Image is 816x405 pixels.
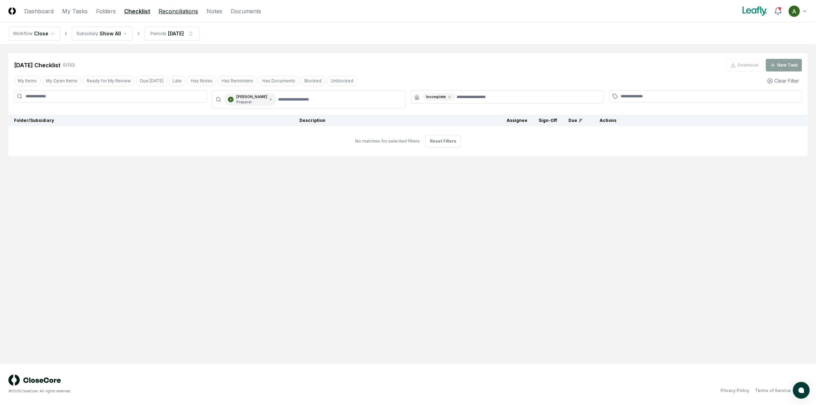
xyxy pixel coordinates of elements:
div: Due [568,117,583,124]
div: No matches for selected filters [355,138,420,144]
div: Incomplete [423,93,456,101]
img: ACg8ocKKg2129bkBZaX4SAoUQtxLaQ4j-f2PQjMuak4pDCyzCI-IvA=s96-c [228,97,234,102]
button: Reset Filters [425,135,461,147]
a: My Tasks [62,7,88,15]
button: Due Today [136,76,167,86]
button: Has Notes [187,76,216,86]
a: Folders [96,7,116,15]
img: ACg8ocKKg2129bkBZaX4SAoUQtxLaQ4j-f2PQjMuak4pDCyzCI-IvA=s96-c [789,6,800,17]
button: Late [169,76,186,86]
div: [DATE] [168,30,184,37]
img: Leafly logo [741,6,768,17]
a: Checklist [124,7,150,15]
button: Blocked [301,76,325,86]
div: [DATE] Checklist [14,61,60,69]
button: My Open Items [42,76,81,86]
button: Unblocked [327,76,357,86]
div: Workflow [13,30,33,37]
th: Assignee [501,115,533,126]
a: Terms of Service [755,387,791,394]
a: Reconciliations [159,7,198,15]
div: 0 / 133 [63,62,75,68]
a: Notes [207,7,222,15]
a: Dashboard [24,7,54,15]
nav: breadcrumb [8,27,200,41]
button: Has Documents [258,76,299,86]
button: atlas-launcher [793,382,810,399]
button: Has Reminders [218,76,257,86]
th: Description [294,115,501,126]
p: Preparer [236,99,267,105]
div: Periods [150,30,167,37]
button: Ready for My Review [83,76,135,86]
div: [PERSON_NAME] [236,94,267,105]
img: logo [8,375,61,386]
a: Privacy Policy [721,387,749,394]
button: Clear Filter [764,74,802,87]
th: Folder/Subsidiary [8,115,294,126]
div: Subsidiary [76,30,98,37]
div: Actions [594,117,802,124]
div: © 2025 CloseCore. All rights reserved. [8,389,408,394]
th: Sign-Off [533,115,563,126]
a: Documents [231,7,261,15]
img: Logo [8,7,16,15]
button: Periods[DATE] [144,27,200,41]
button: My Items [14,76,41,86]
